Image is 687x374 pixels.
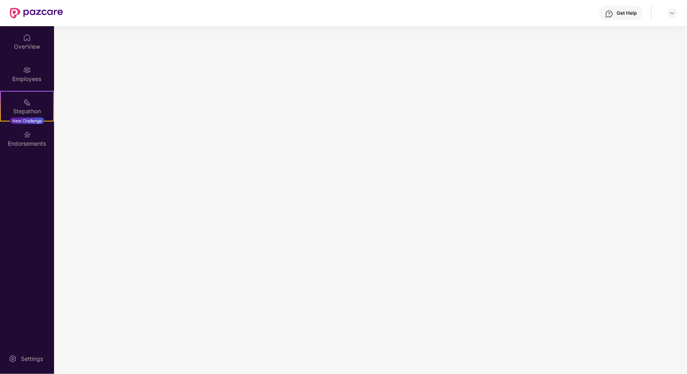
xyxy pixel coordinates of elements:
img: svg+xml;base64,PHN2ZyBpZD0iSGVscC0zMngzMiIgeG1sbnM9Imh0dHA6Ly93d3cudzMub3JnLzIwMDAvc3ZnIiB3aWR0aD... [605,10,613,18]
div: Stepathon [1,107,53,115]
div: Get Help [617,10,637,16]
div: Settings [18,355,45,363]
img: svg+xml;base64,PHN2ZyBpZD0iSG9tZSIgeG1sbnM9Imh0dHA6Ly93d3cudzMub3JnLzIwMDAvc3ZnIiB3aWR0aD0iMjAiIG... [23,34,31,42]
img: svg+xml;base64,PHN2ZyB4bWxucz0iaHR0cDovL3d3dy53My5vcmcvMjAwMC9zdmciIHdpZHRoPSIyMSIgaGVpZ2h0PSIyMC... [23,98,31,106]
img: svg+xml;base64,PHN2ZyBpZD0iU2V0dGluZy0yMHgyMCIgeG1sbnM9Imh0dHA6Ly93d3cudzMub3JnLzIwMDAvc3ZnIiB3aW... [9,355,17,363]
img: New Pazcare Logo [10,8,63,18]
img: svg+xml;base64,PHN2ZyBpZD0iRW5kb3JzZW1lbnRzIiB4bWxucz0iaHR0cDovL3d3dy53My5vcmcvMjAwMC9zdmciIHdpZH... [23,131,31,139]
img: svg+xml;base64,PHN2ZyBpZD0iRW1wbG95ZWVzIiB4bWxucz0iaHR0cDovL3d3dy53My5vcmcvMjAwMC9zdmciIHdpZHRoPS... [23,66,31,74]
img: svg+xml;base64,PHN2ZyBpZD0iRHJvcGRvd24tMzJ4MzIiIHhtbG5zPSJodHRwOi8vd3d3LnczLm9yZy8yMDAwL3N2ZyIgd2... [669,10,676,16]
div: New Challenge [10,117,44,124]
